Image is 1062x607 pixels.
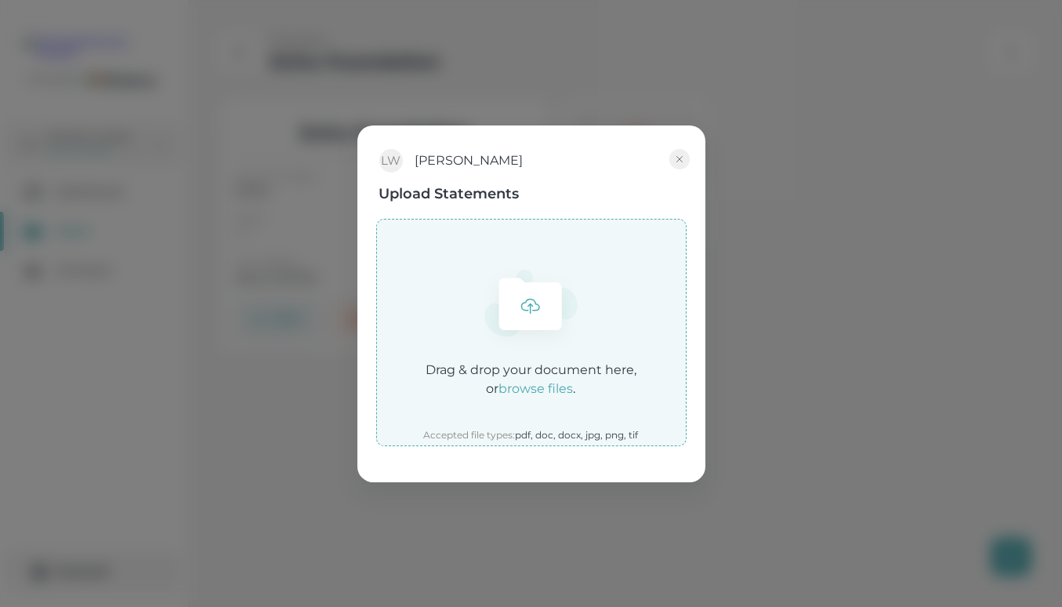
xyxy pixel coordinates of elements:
[426,361,636,398] p: Drag & drop your document here, or .
[376,219,687,446] div: Drag & drop your document here,orbrowse files.Accepted file types:pdf, doc, docx, jpg, png, tif
[499,381,574,396] em: browse files
[379,184,524,203] h4: Upload Statements
[379,149,403,173] div: LW
[415,151,524,170] p: [PERSON_NAME]
[424,429,639,442] p: Accepted file types:
[516,429,639,441] em: pdf, doc, docx, jpg, png, tif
